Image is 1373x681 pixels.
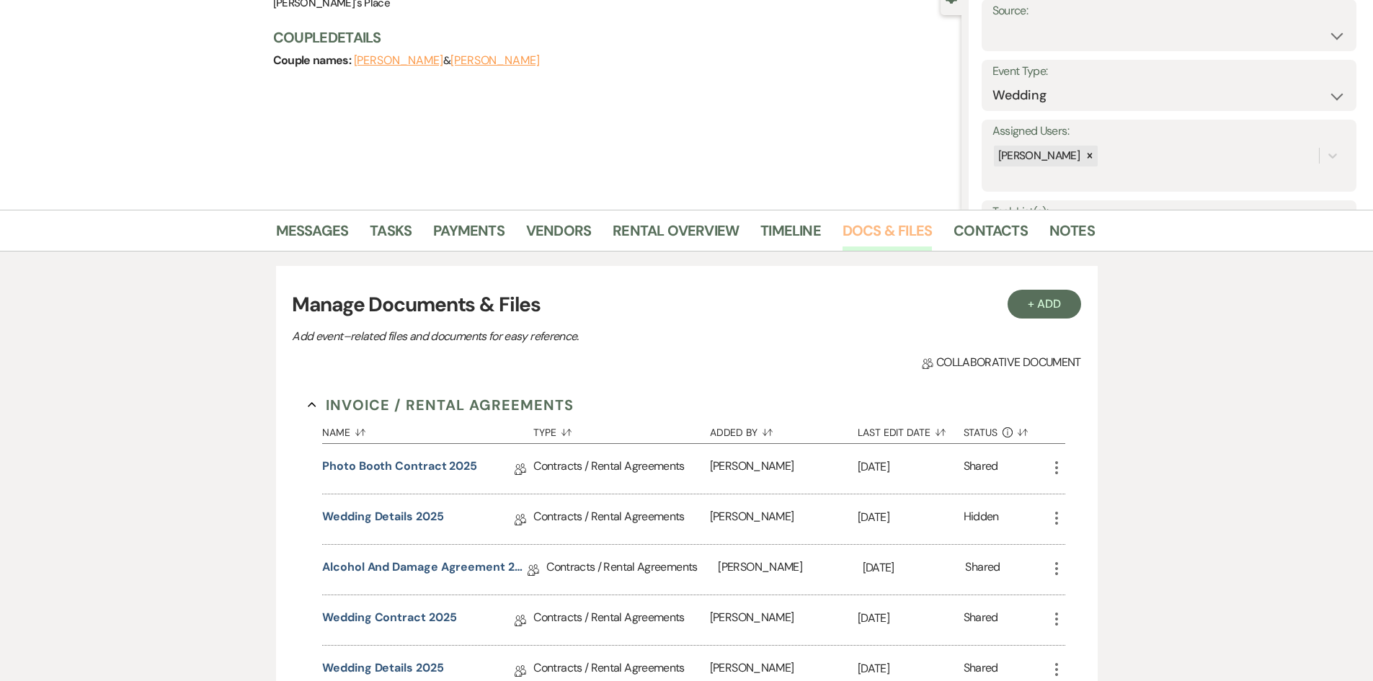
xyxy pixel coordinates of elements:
[322,508,443,530] a: Wedding Details 2025
[533,595,709,645] div: Contracts / Rental Agreements
[858,609,964,628] p: [DATE]
[843,219,932,251] a: Docs & Files
[710,494,858,544] div: [PERSON_NAME]
[533,494,709,544] div: Contracts / Rental Agreements
[308,394,574,416] button: Invoice / Rental Agreements
[992,61,1346,82] label: Event Type:
[613,219,739,251] a: Rental Overview
[760,219,821,251] a: Timeline
[546,545,718,595] div: Contracts / Rental Agreements
[354,53,540,68] span: &
[370,219,412,251] a: Tasks
[533,444,709,494] div: Contracts / Rental Agreements
[322,416,533,443] button: Name
[322,558,528,581] a: Alcohol and Damage Agreement 2025
[992,121,1346,142] label: Assigned Users:
[1049,219,1095,251] a: Notes
[964,416,1048,443] button: Status
[273,27,947,48] h3: Couple Details
[433,219,505,251] a: Payments
[964,458,998,480] div: Shared
[292,290,1080,320] h3: Manage Documents & Files
[273,53,354,68] span: Couple names:
[710,416,858,443] button: Added By
[858,416,964,443] button: Last Edit Date
[858,659,964,678] p: [DATE]
[863,558,966,577] p: [DATE]
[964,508,999,530] div: Hidden
[954,219,1028,251] a: Contacts
[992,202,1346,223] label: Task List(s):
[710,595,858,645] div: [PERSON_NAME]
[964,427,998,437] span: Status
[276,219,349,251] a: Messages
[964,609,998,631] div: Shared
[922,354,1080,371] span: Collaborative document
[710,444,858,494] div: [PERSON_NAME]
[858,458,964,476] p: [DATE]
[292,327,796,346] p: Add event–related files and documents for easy reference.
[322,609,456,631] a: Wedding Contract 2025
[450,55,540,66] button: [PERSON_NAME]
[533,416,709,443] button: Type
[992,1,1346,22] label: Source:
[965,558,1000,581] div: Shared
[858,508,964,527] p: [DATE]
[322,458,477,480] a: Photo Booth Contract 2025
[718,545,862,595] div: [PERSON_NAME]
[526,219,591,251] a: Vendors
[1008,290,1081,319] button: + Add
[994,146,1083,166] div: [PERSON_NAME]
[354,55,443,66] button: [PERSON_NAME]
